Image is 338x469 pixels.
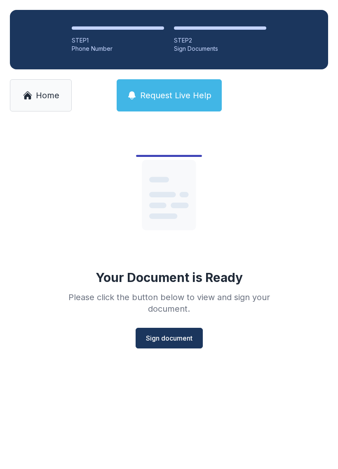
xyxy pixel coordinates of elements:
div: Sign Documents [174,45,266,53]
span: Home [36,90,59,101]
div: STEP 1 [72,36,164,45]
div: Phone Number [72,45,164,53]
div: Please click the button below to view and sign your document. [50,291,288,315]
div: STEP 2 [174,36,266,45]
span: Request Live Help [140,90,211,101]
div: Your Document is Ready [96,270,243,285]
span: Sign document [146,333,192,343]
